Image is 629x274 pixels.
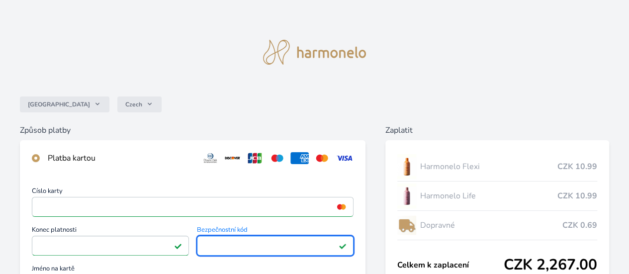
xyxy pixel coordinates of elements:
[335,202,348,211] img: mc
[28,100,90,108] span: [GEOGRAPHIC_DATA]
[397,154,416,179] img: CLEAN_FLEXI_se_stinem_x-hi_(1)-lo.jpg
[48,152,193,164] div: Platba kartou
[339,242,347,250] img: Platné pole
[20,124,365,136] h6: Způsob platby
[385,124,609,136] h6: Zaplatit
[246,152,264,164] img: jcb.svg
[20,96,109,112] button: [GEOGRAPHIC_DATA]
[125,100,142,108] span: Czech
[223,152,242,164] img: discover.svg
[397,259,504,271] span: Celkem k zaplacení
[504,256,597,274] span: CZK 2,267.00
[263,40,366,65] img: logo.svg
[335,152,354,164] img: visa.svg
[36,239,184,253] iframe: Iframe pro datum vypršení platnosti
[117,96,162,112] button: Czech
[32,227,189,236] span: Konec platnosti
[36,200,349,214] iframe: Iframe pro číslo karty
[420,219,562,231] span: Dopravné
[268,152,286,164] img: maestro.svg
[557,190,597,202] span: CZK 10.99
[201,152,220,164] img: diners.svg
[397,183,416,208] img: CLEAN_LIFE_se_stinem_x-lo.jpg
[420,190,557,202] span: Harmonelo Life
[397,213,416,238] img: delivery-lo.png
[201,239,350,253] iframe: Iframe pro bezpečnostní kód
[32,188,354,197] span: Číslo karty
[562,219,597,231] span: CZK 0.69
[197,227,354,236] span: Bezpečnostní kód
[557,161,597,173] span: CZK 10.99
[313,152,331,164] img: mc.svg
[174,242,182,250] img: Platné pole
[290,152,309,164] img: amex.svg
[420,161,557,173] span: Harmonelo Flexi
